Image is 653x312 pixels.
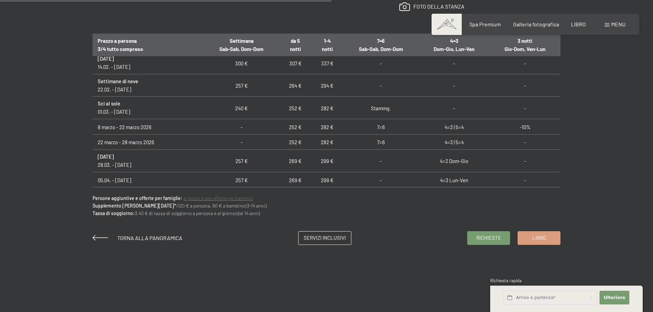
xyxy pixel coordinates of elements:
font: 307 € [289,60,302,66]
font: - [453,105,455,111]
font: Supplemento [PERSON_NAME][DATE]*: [93,203,178,209]
font: 264 € [289,83,302,89]
a: Spa Premium [469,21,501,27]
a: Richieste [468,232,510,245]
font: 22.02. - [DATE] [98,86,131,92]
a: ai prezzi e alle offerte per bambini [183,195,253,201]
font: Sci al sole [98,100,120,107]
font: 337 € [321,60,334,66]
font: 7=6 [377,38,385,44]
font: 300 € [235,60,248,66]
font: - [380,60,382,66]
button: Ulteriore [600,291,629,305]
font: Libro [532,235,546,241]
font: - [241,124,243,130]
font: 14.02. - [DATE] [98,64,130,70]
font: - [524,105,526,111]
font: 4=3 Dom-Gio [440,158,468,164]
font: Richieste [476,235,501,241]
font: 3,40 € di tassa di soggiorno a persona e al giorno (dai 14 anni) [135,210,260,216]
font: - [524,139,526,145]
font: 4=3 | 5=4 [445,124,464,130]
font: Stammg. [371,105,391,111]
font: - [380,83,382,89]
font: Sab-Sab, Dom-Dom [219,46,264,52]
font: 257 € [235,158,248,164]
font: [DATE] [98,153,114,160]
font: 1-4 [324,38,331,44]
font: Gio-Dom, Ven-Lun [505,46,545,52]
a: Servizi inclusivi [299,232,351,245]
font: - [241,139,243,145]
font: notti [290,46,301,52]
font: 299 € [321,177,334,183]
font: [DATE] [98,55,114,62]
font: 120 € a persona, 60 € a bambino (3-14 anni) [178,203,266,209]
font: 4=3 [450,38,458,44]
a: LIBRO [571,21,586,27]
font: 4=3 | 5=4 [445,139,464,145]
font: 257 € [235,177,248,183]
font: - [524,60,526,66]
font: 7=6 [377,124,385,130]
font: Sab-Sab, Dom-Dom [359,46,403,52]
font: 252 € [289,105,302,111]
font: 282 € [321,139,334,145]
font: - [453,60,455,66]
font: Persone aggiuntive e offerte per famiglie: [93,195,182,201]
font: 252 € [289,139,302,145]
font: 3/4 tutto compreso [98,46,143,52]
font: Richiesta rapida [490,278,522,283]
font: 269 € [289,177,302,183]
font: Tassa di soggiorno: [93,210,135,216]
font: - [524,177,526,183]
font: - [524,158,526,164]
font: Torna alla panoramica [117,235,182,241]
font: 299 € [321,158,334,164]
font: 7=6 [377,139,385,145]
font: 252 € [289,124,302,130]
font: - [380,177,382,183]
font: Servizi inclusivi [304,235,346,241]
font: notti [322,46,333,52]
font: 269 € [289,158,302,164]
font: Prezzo a persona [98,38,137,44]
a: Libro [518,232,560,245]
font: menu [611,21,626,27]
font: 3 notti [518,38,532,44]
font: 257 € [235,83,248,89]
font: 4=3 Lun-Ven [440,177,468,183]
a: Galleria fotografica [513,21,559,27]
font: 28.03. - [DATE] [98,162,131,168]
font: - [380,158,382,164]
font: 8 marzo - 22 marzo 2026 [98,124,152,130]
font: Dom-Gio, Lun-Ven [434,46,474,52]
font: 05.04. - [DATE] [98,177,131,183]
a: Torna alla panoramica [93,235,182,241]
font: Ulteriore [604,295,625,300]
font: -10% [520,124,531,130]
font: - [524,83,526,89]
font: 240 € [235,105,248,111]
font: 01.03. - [DATE] [98,109,130,115]
font: 22 marzo - 28 marzo 2026 [98,139,154,145]
font: - [453,83,455,89]
font: 282 € [321,124,334,130]
font: Settimana [230,38,254,44]
font: 294 € [321,83,334,89]
font: Settimane di neve [98,78,138,84]
font: 282 € [321,105,334,111]
font: da 5 [291,38,300,44]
